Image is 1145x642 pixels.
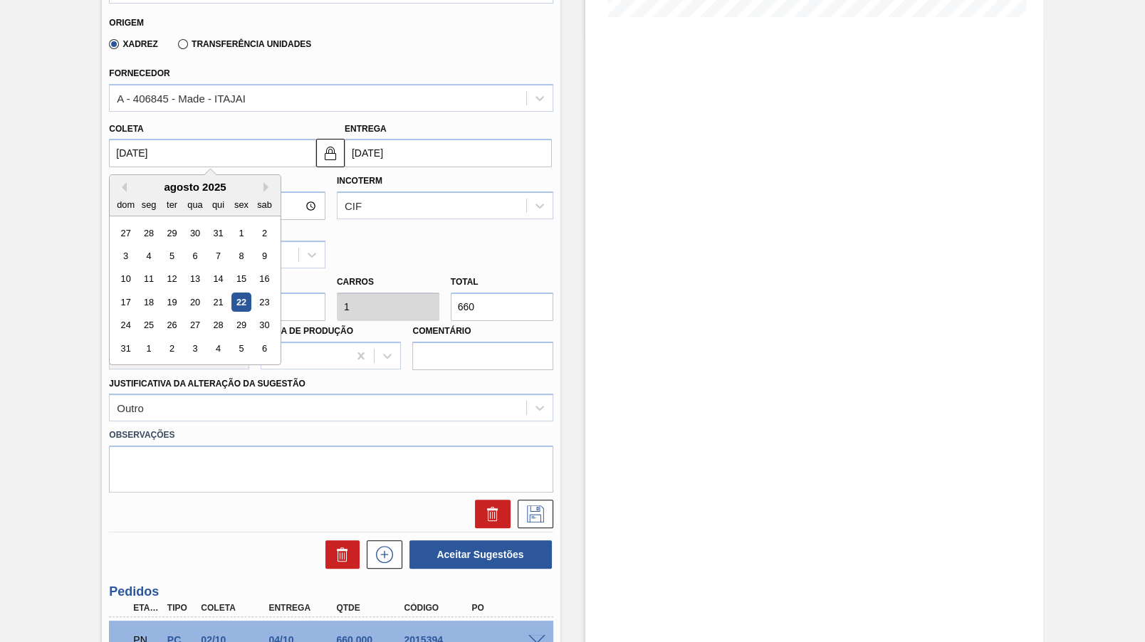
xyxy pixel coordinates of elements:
[109,379,305,389] label: Justificativa da Alteração da Sugestão
[178,39,311,49] label: Transferência Unidades
[402,539,553,570] div: Aceitar Sugestões
[162,316,182,335] div: Choose terça-feira, 26 de agosto de 2025
[109,68,169,78] label: Fornecedor
[265,603,340,613] div: Entrega
[116,316,135,335] div: Choose domingo, 24 de agosto de 2025
[162,246,182,265] div: Choose terça-feira, 5 de agosto de 2025
[162,293,182,312] div: Choose terça-feira, 19 de agosto de 2025
[511,500,553,528] div: Salvar Sugestão
[117,92,246,104] div: A - 406845 - Made - ITAJAI
[140,270,159,289] div: Choose segunda-feira, 11 de agosto de 2025
[116,339,135,358] div: Choose domingo, 31 de agosto de 2025
[232,339,251,358] div: Choose sexta-feira, 5 de setembro de 2025
[116,293,135,312] div: Choose domingo, 17 de agosto de 2025
[197,603,272,613] div: Coleta
[209,293,228,312] div: Choose quinta-feira, 21 de agosto de 2025
[345,139,552,167] input: dd/mm/yyyy
[164,603,198,613] div: Tipo
[345,200,362,212] div: CIF
[109,139,316,167] input: dd/mm/yyyy
[109,124,143,134] label: Coleta
[115,221,276,360] div: month 2025-08
[209,195,228,214] div: qui
[117,402,144,414] div: Outro
[255,339,274,358] div: Choose sábado, 6 de setembro de 2025
[109,425,553,446] label: Observações
[255,246,274,265] div: Choose sábado, 9 de agosto de 2025
[255,293,274,312] div: Choose sábado, 23 de agosto de 2025
[232,195,251,214] div: sex
[209,339,228,358] div: Choose quinta-feira, 4 de setembro de 2025
[451,277,479,287] label: Total
[232,270,251,289] div: Choose sexta-feira, 15 de agosto de 2025
[109,18,144,28] label: Origem
[130,603,164,613] div: Etapa
[316,139,345,167] button: locked
[186,246,205,265] div: Choose quarta-feira, 6 de agosto de 2025
[322,144,339,162] img: locked
[186,195,205,214] div: qua
[232,293,251,312] div: Choose sexta-feira, 22 de agosto de 2025
[209,316,228,335] div: Choose quinta-feira, 28 de agosto de 2025
[232,223,251,243] div: Choose sexta-feira, 1 de agosto de 2025
[140,246,159,265] div: Choose segunda-feira, 4 de agosto de 2025
[116,195,135,214] div: dom
[116,246,135,265] div: Choose domingo, 3 de agosto de 2025
[263,182,273,192] button: Next Month
[209,246,228,265] div: Choose quinta-feira, 7 de agosto de 2025
[140,293,159,312] div: Choose segunda-feira, 18 de agosto de 2025
[110,181,281,193] div: agosto 2025
[232,316,251,335] div: Choose sexta-feira, 29 de agosto de 2025
[468,603,543,613] div: PO
[400,603,475,613] div: Código
[109,171,325,191] label: Hora Entrega
[333,603,407,613] div: Qtde
[360,540,402,569] div: Nova sugestão
[117,182,127,192] button: Previous Month
[140,195,159,214] div: seg
[140,316,159,335] div: Choose segunda-feira, 25 de agosto de 2025
[186,223,205,243] div: Choose quarta-feira, 30 de julho de 2025
[255,316,274,335] div: Choose sábado, 30 de agosto de 2025
[412,321,553,342] label: Comentário
[186,339,205,358] div: Choose quarta-feira, 3 de setembro de 2025
[162,195,182,214] div: ter
[255,223,274,243] div: Choose sábado, 2 de agosto de 2025
[140,223,159,243] div: Choose segunda-feira, 28 de julho de 2025
[318,540,360,569] div: Excluir Sugestões
[468,500,511,528] div: Excluir Sugestão
[186,316,205,335] div: Choose quarta-feira, 27 de agosto de 2025
[261,326,353,336] label: Linha de Produção
[140,339,159,358] div: Choose segunda-feira, 1 de setembro de 2025
[162,339,182,358] div: Choose terça-feira, 2 de setembro de 2025
[162,270,182,289] div: Choose terça-feira, 12 de agosto de 2025
[337,277,374,287] label: Carros
[409,540,552,569] button: Aceitar Sugestões
[186,270,205,289] div: Choose quarta-feira, 13 de agosto de 2025
[109,39,158,49] label: Xadrez
[109,584,553,599] h3: Pedidos
[116,270,135,289] div: Choose domingo, 10 de agosto de 2025
[337,176,382,186] label: Incoterm
[255,195,274,214] div: sab
[209,223,228,243] div: Choose quinta-feira, 31 de julho de 2025
[162,223,182,243] div: Choose terça-feira, 29 de julho de 2025
[345,124,387,134] label: Entrega
[209,270,228,289] div: Choose quinta-feira, 14 de agosto de 2025
[232,246,251,265] div: Choose sexta-feira, 8 de agosto de 2025
[186,293,205,312] div: Choose quarta-feira, 20 de agosto de 2025
[255,270,274,289] div: Choose sábado, 16 de agosto de 2025
[116,223,135,243] div: Choose domingo, 27 de julho de 2025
